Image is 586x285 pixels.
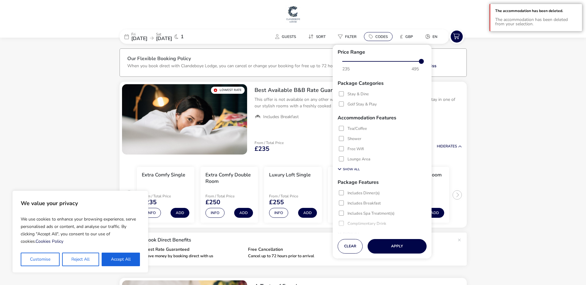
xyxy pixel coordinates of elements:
label: Shower [348,137,361,141]
label: Includes Dinner(s) [348,191,380,195]
swiper-slide: 1 / 5 [134,164,197,225]
h3: Luxury Loft Single [269,172,311,178]
p: From / Total Price [269,194,313,198]
button: Info [205,208,225,218]
p: We use cookies to enhance your browsing experience, serve personalised ads or content, and analys... [21,213,140,248]
p: Book Direct Benefits [145,238,454,242]
naf-pibe-menu-bar-item: Codes [364,32,395,41]
h3: Accommodation Features [338,110,427,122]
h3: Package Categories [338,76,427,87]
span: Hide [437,144,445,149]
button: Codes [364,32,393,41]
h3: Price Range [338,45,427,56]
button: Add [298,208,317,218]
div: The accommodation has been deleted from your selection. [495,18,577,26]
p: We value your privacy [21,197,140,209]
span: 1 [181,34,184,39]
span: 235 [342,67,350,71]
button: HideRates [437,144,462,148]
div: Lowest Rate [211,87,245,94]
span: Filter [345,34,356,39]
div: Best Available B&B Rate GuaranteedThis offer is not available on any other website and is exclusi... [250,82,467,125]
p: From / Total Price [142,194,186,198]
p: From / Total Price [205,194,249,198]
span: £235 [142,199,157,205]
button: Clear [338,239,363,254]
div: The accommodation has been deleted. [495,9,577,14]
div: Fri[DATE]Sat[DATE]1 [120,29,212,44]
naf-pibe-menu-bar-item: Filter [333,32,364,41]
span: [DATE] [131,35,147,42]
button: Info [269,208,288,218]
a: Cookies Policy [36,238,63,244]
span: GBP [405,34,413,39]
p: Cancel up to 72 hours prior to arrival [248,254,346,258]
span: en [432,34,437,39]
button: Filter [333,32,361,41]
span: Sort [316,34,326,39]
label: Complimentary Drink [348,222,386,226]
naf-pibe-menu-bar-item: £GBP [395,32,420,41]
button: Guests [270,32,301,41]
img: Main Website [285,5,301,23]
label: Includes Spa Treatment(s) [348,212,394,216]
button: Reject All [62,253,99,266]
span: 495 [411,67,419,71]
div: We value your privacy [12,191,148,273]
label: Free Wifi [348,147,364,151]
p: Free Cancellation [248,247,346,252]
button: Apply [368,239,427,254]
span: £250 [205,199,220,205]
p: Save money by booking direct with us [145,254,243,258]
label: Golf Stay & Play [348,102,377,106]
label: Stay & Dine [348,92,369,96]
p: Fri [131,32,147,36]
p: This offer is not available on any other website and is exclusive to you! Enjoy an overnight stay... [255,96,462,109]
button: Add [234,208,253,218]
span: Price Range [419,59,424,64]
p: Sat [156,32,172,36]
swiper-slide: 3 / 5 [261,164,325,225]
button: Customise [21,253,60,266]
span: Codes [375,34,388,39]
button: £GBP [395,32,418,41]
button: Add [425,208,444,218]
button: Accept All [102,253,140,266]
h3: Our Flexible Booking Policy [127,56,459,63]
span: £255 [269,199,284,205]
naf-pibe-menu-bar-item: en [420,32,445,41]
button: Sort [303,32,331,41]
span: Includes Breakfast [263,114,299,120]
button: en [420,32,442,41]
button: Show All [338,230,360,237]
span: £235 [255,146,269,152]
label: Tea/Coffee [348,127,367,131]
p: Best Rate Guaranteed [145,247,243,252]
i: £ [400,34,403,40]
p: When you book direct with Clandeboye Lodge, you can cancel or change your booking for free up to ... [127,63,418,69]
h3: Package Features [338,175,427,186]
button: Add [171,208,189,218]
label: Lounge Area [348,157,370,161]
h3: Extra Comfy Double Room [205,172,253,185]
h3: Extra Comfy Single [142,172,185,178]
span: [DATE] [156,35,172,42]
swiper-slide: 2 / 5 [197,164,261,225]
button: Show All [338,165,360,172]
button: Info [142,208,161,218]
span: Guests [282,34,296,39]
h2: Best Available B&B Rate Guaranteed [255,87,462,94]
naf-pibe-menu-bar-item: Guests [270,32,303,41]
p: From / Total Price [255,141,284,145]
label: Includes Breakfast [348,201,381,205]
swiper-slide: 1 / 1 [122,84,247,155]
swiper-slide: 4 / 5 [325,164,389,225]
naf-pibe-menu-bar-item: Sort [303,32,333,41]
